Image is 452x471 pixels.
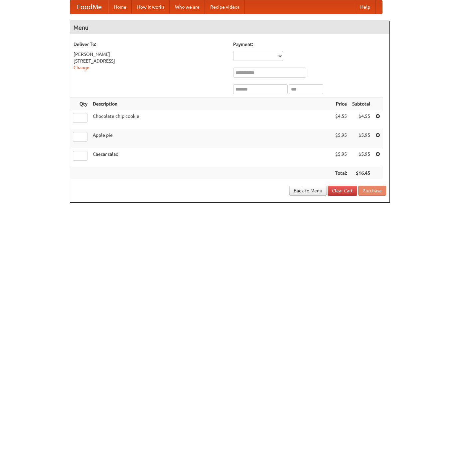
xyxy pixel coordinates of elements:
[70,98,90,110] th: Qty
[74,51,226,58] div: [PERSON_NAME]
[350,148,373,167] td: $5.95
[289,186,327,196] a: Back to Menu
[328,186,357,196] a: Clear Cart
[358,186,386,196] button: Purchase
[74,65,89,70] a: Change
[74,41,226,48] h5: Deliver To:
[332,110,350,129] td: $4.55
[90,110,332,129] td: Chocolate chip cookie
[233,41,386,48] h5: Payment:
[355,0,376,14] a: Help
[108,0,132,14] a: Home
[332,148,350,167] td: $5.95
[90,129,332,148] td: Apple pie
[90,148,332,167] td: Caesar salad
[350,98,373,110] th: Subtotal
[350,167,373,179] th: $16.45
[90,98,332,110] th: Description
[332,167,350,179] th: Total:
[350,129,373,148] td: $5.95
[350,110,373,129] td: $4.55
[332,98,350,110] th: Price
[170,0,205,14] a: Who we are
[332,129,350,148] td: $5.95
[70,21,389,34] h4: Menu
[70,0,108,14] a: FoodMe
[132,0,170,14] a: How it works
[74,58,226,64] div: [STREET_ADDRESS]
[205,0,245,14] a: Recipe videos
